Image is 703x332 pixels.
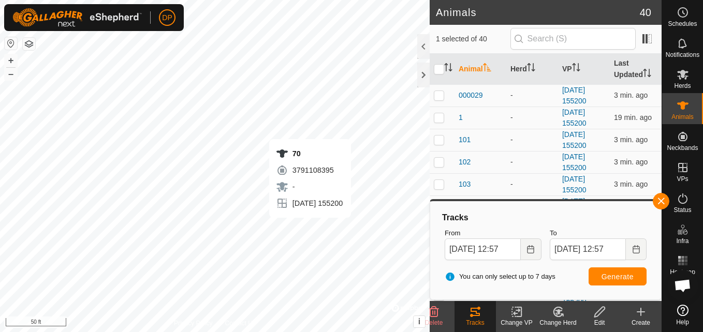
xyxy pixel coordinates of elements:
[640,5,651,20] span: 40
[562,153,587,172] a: [DATE] 155200
[276,180,343,193] div: -
[579,318,620,327] div: Edit
[662,300,703,329] a: Help
[459,112,463,123] span: 1
[5,54,17,67] button: +
[459,179,471,190] span: 103
[445,271,555,282] span: You can only select up to 7 days
[436,6,640,19] h2: Animals
[562,197,587,216] a: [DATE] 155200
[572,65,580,73] p-sorticon: Activate to sort
[614,135,648,144] span: Sep 16, 2025, 12:53 PM
[521,238,541,260] button: Choose Date
[445,228,541,238] label: From
[614,113,652,122] span: Sep 16, 2025, 12:38 PM
[562,108,587,127] a: [DATE] 155200
[162,12,172,23] span: DP
[562,175,587,194] a: [DATE] 155200
[558,54,610,85] th: VP
[668,21,697,27] span: Schedules
[667,145,698,151] span: Neckbands
[562,130,587,149] a: [DATE] 155200
[510,90,554,101] div: -
[510,157,554,168] div: -
[506,54,558,85] th: Herd
[510,179,554,190] div: -
[5,37,17,50] button: Reset Map
[510,112,554,123] div: -
[414,316,425,327] button: i
[23,38,35,50] button: Map Layers
[459,90,483,101] span: 000029
[425,319,443,326] span: Delete
[677,176,688,182] span: VPs
[670,269,695,275] span: Heatmap
[276,164,343,176] div: 3791108395
[483,65,491,73] p-sorticon: Activate to sort
[5,68,17,80] button: –
[510,28,636,50] input: Search (S)
[436,34,510,44] span: 1 selected of 40
[496,318,537,327] div: Change VP
[459,134,471,145] span: 101
[589,267,647,285] button: Generate
[510,134,554,145] div: -
[225,319,256,328] a: Contact Us
[614,158,648,166] span: Sep 16, 2025, 12:53 PM
[441,212,651,224] div: Tracks
[174,319,213,328] a: Privacy Policy
[614,91,648,99] span: Sep 16, 2025, 12:53 PM
[602,273,634,281] span: Generate
[418,317,420,326] span: i
[455,318,496,327] div: Tracks
[276,197,343,209] div: [DATE] 155200
[676,319,689,325] span: Help
[676,238,689,244] span: Infra
[276,147,343,160] div: 70
[527,65,535,73] p-sorticon: Activate to sort
[614,180,648,188] span: Sep 16, 2025, 12:53 PM
[667,270,698,301] div: Open chat
[550,228,647,238] label: To
[537,318,579,327] div: Change Herd
[643,70,651,79] p-sorticon: Activate to sort
[610,54,662,85] th: Last Updated
[455,54,506,85] th: Animal
[674,83,691,89] span: Herds
[620,318,662,327] div: Create
[444,65,452,73] p-sorticon: Activate to sort
[666,52,699,58] span: Notifications
[673,207,691,213] span: Status
[671,114,694,120] span: Animals
[562,86,587,105] a: [DATE] 155200
[12,8,142,27] img: Gallagher Logo
[459,157,471,168] span: 102
[626,238,647,260] button: Choose Date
